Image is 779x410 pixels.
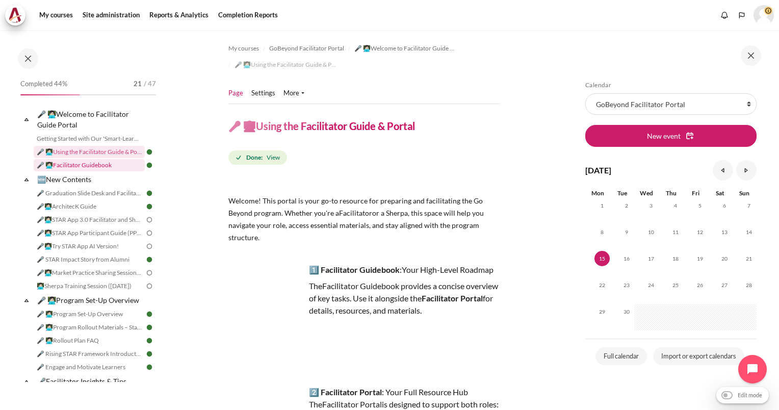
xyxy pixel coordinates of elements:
a: 🎤👩🏻‍💻Market Practice Sharing Session ([DATE]) [34,267,145,279]
span: 7 [741,198,757,213]
h4: [DATE] [585,164,611,176]
span: 2 [619,198,634,213]
a: 🎤 👩🏻‍💻Program Rollout Materials – Starter Kit [34,321,145,334]
span: 15 [594,251,610,266]
strong: 1️⃣ Facilitator Guidebook [309,265,400,274]
a: Completed 44% 21 / 47 [20,77,156,106]
span: 3 [643,198,659,213]
a: 🎤 Engage and Motivate Learners [34,361,145,373]
div: Completion requirements for 🎤 👩🏻‍💻Using the Facilitator Guide &amp; Portal [228,148,289,167]
a: Site administration [79,5,143,25]
a: 🎤👩🏻‍💻Try STAR App AI Version! [34,240,145,252]
a: 🎤 👩🏻‍💻Facilitator Guidebook [34,159,145,171]
span: 13 [717,224,732,240]
span: New event [647,131,681,141]
img: Done [145,202,154,211]
span: 1 [594,198,610,213]
a: Import or export calendars [653,347,744,366]
span: Facilitator [339,209,372,217]
a: 👩🏻‍💻Sherpa Training Session ([DATE]) [34,280,145,292]
a: Reports & Analytics [146,5,212,25]
span: Facilitator Portal [322,399,382,409]
h5: Calendar [585,81,757,89]
span: GoBeyond Facilitator Portal [269,44,344,53]
a: Full calendar [595,347,647,366]
span: / 47 [144,79,156,89]
span: Thu [666,189,677,197]
img: To do [145,215,154,224]
img: To do [145,228,154,238]
a: My courses [36,5,76,25]
span: Completed 44% [20,79,67,89]
a: 🎤 👩🏻‍💻Using the Facilitator Guide & Portal [34,146,145,158]
span: 24 [643,277,659,293]
span: Collapse [21,174,32,185]
img: Done [145,255,154,264]
span: Sun [739,189,749,197]
img: To do [145,281,154,291]
span: 14 [741,224,757,240]
a: Getting Started with Our 'Smart-Learning' Platform [34,133,145,145]
a: 🎤👩🏻‍💻STAR App 3.0 Facilitator and Sherpa Execution Guide [34,214,145,226]
span: 22 [594,277,610,293]
span: My courses [228,44,259,53]
a: Architeck Architeck [5,5,31,25]
span: Facilitator Guidebook [322,281,399,291]
span: 6 [717,198,732,213]
img: Done [145,323,154,332]
span: View [267,153,280,162]
strong: Done: [246,153,263,162]
a: 🎤 👩🏻‍💻Program Set-Up Overview [36,293,145,307]
span: Welcome! This portal is your go-to resource for preparing and facilitating the Go Beyond program.... [228,196,483,217]
img: To do [145,268,154,277]
span: e [318,281,401,291]
span: 21 [741,251,757,266]
span: 10 [643,224,659,240]
span: 29 [594,304,610,319]
img: Done [145,310,154,319]
a: User menu [754,5,774,25]
img: Done [145,363,154,372]
button: Languages [734,8,749,23]
span: Wed [640,189,653,197]
span: 12 [692,224,708,240]
a: 🎤 👩🏻‍💻Welcome to Facilitator Guide Portal [354,42,456,55]
img: Done [145,189,154,198]
span: 23 [619,277,634,293]
span: Y [402,265,406,274]
span: Collapse [21,295,32,305]
a: 🎤 👩🏻‍💻Using the Facilitator Guide & Portal [235,59,336,71]
span: is d [322,399,394,409]
div: Show notification window with no new notifications [717,8,732,23]
span: 26 [692,277,708,293]
nav: Navigation bar [228,40,500,73]
span: 8 [594,224,610,240]
p: Th provides a concise overview of key tasks. Use it alongside the for details, resources, and mat... [228,280,500,317]
a: 🎤 👩🏻‍💻Rollout Plan FAQ [34,335,145,347]
a: 🎤👩🏻‍💻STAR App Participant Guide (PPT) [34,227,145,239]
span: 19 [692,251,708,266]
strong: 2️⃣ Facilitator Portal [309,387,382,397]
span: 11 [668,224,683,240]
section: Blocks [585,81,757,367]
a: 🎤 Rising STAR Framework Introduction [34,348,145,360]
p: : our High-Level Roadmap [228,264,500,276]
a: Completion Reports [215,5,281,25]
img: To do [145,242,154,251]
img: Done [145,336,154,345]
strong: Facilitator Portal [422,293,483,303]
span: 5 [692,198,708,213]
a: 🎤Facilitator Insights & Tips [36,374,145,388]
span: 18 [668,251,683,266]
span: 21 [134,79,142,89]
span: or a Sherpa, this space will help you navigate your role, access essential materials, and stay al... [228,209,484,242]
a: 🎤👩🏻‍💻ArchitecK Guide [34,200,145,213]
span: 27 [717,277,732,293]
span: Mon [591,189,604,197]
a: My courses [228,42,259,55]
span: Collapse [21,376,32,387]
span: 🎤 👩🏻‍💻Welcome to Facilitator Guide Portal [354,44,456,53]
img: guidebook [228,264,305,356]
a: 🆕New Contents [36,172,145,186]
img: Done [145,349,154,358]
